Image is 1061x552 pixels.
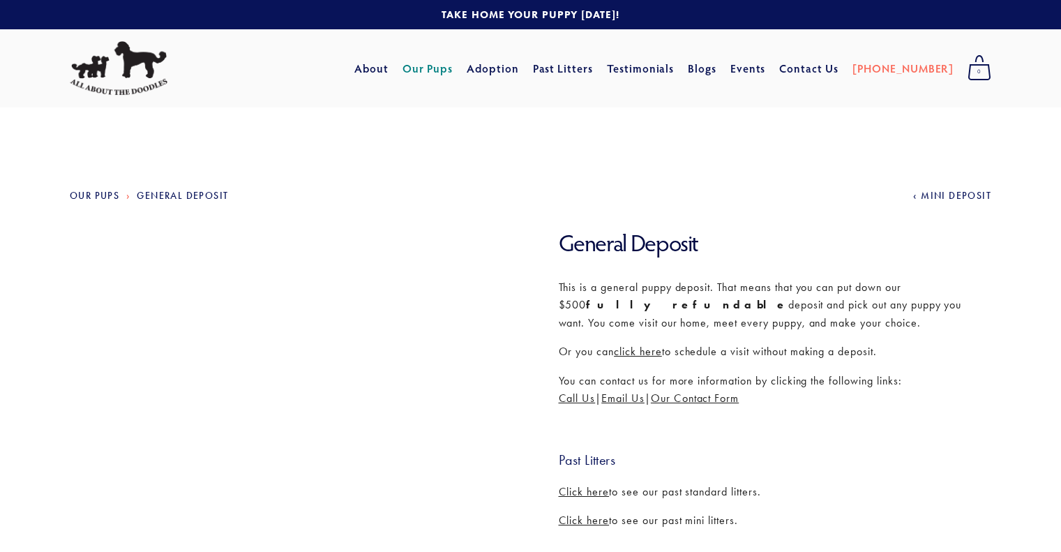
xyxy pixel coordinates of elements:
[533,61,594,75] a: Past Litters
[559,512,992,530] p: to see our past mini litters.
[559,343,992,361] p: Or you can to schedule a visit without making a deposit.
[559,483,992,501] p: to see our past standard litters.
[402,56,453,81] a: Our Pups
[913,190,991,202] a: Mini Deposit
[354,56,389,81] a: About
[961,51,998,86] a: 0 items in cart
[559,514,610,527] a: Click here
[614,345,662,358] a: click here
[559,278,992,332] p: This is a general puppy deposit. That means that you can put down our $500 deposit and pick out a...
[586,298,788,311] strong: fully refundable
[607,56,675,81] a: Testimonials
[730,56,766,81] a: Events
[601,391,645,405] a: Email Us
[688,56,716,81] a: Blogs
[559,485,610,498] a: Click here
[137,190,228,202] a: General Deposit
[968,63,991,81] span: 0
[559,372,992,408] p: You can contact us for more information by clicking the following links: | |
[559,391,596,405] a: Call Us
[70,41,167,96] img: All About The Doodles
[559,451,992,469] h3: Past Litters
[779,56,838,81] a: Contact Us
[921,190,991,202] span: Mini Deposit
[651,391,739,405] a: Our Contact Form
[70,190,119,202] a: Our Pups
[559,229,992,258] h1: General Deposit
[852,56,954,81] a: [PHONE_NUMBER]
[467,56,519,81] a: Adoption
